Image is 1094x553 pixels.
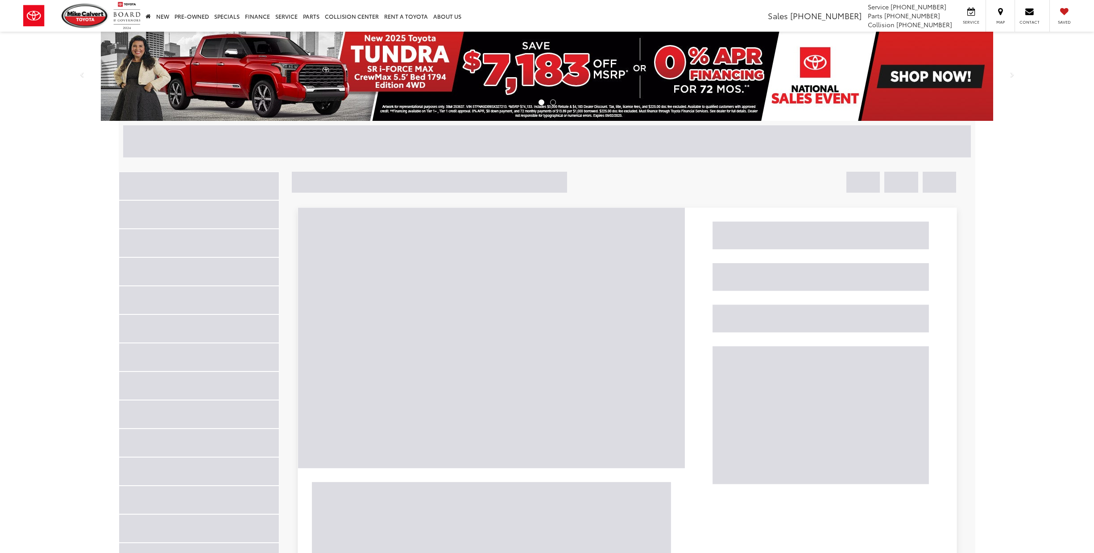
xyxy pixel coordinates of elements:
span: Service [961,19,981,25]
span: Contact [1019,19,1040,25]
img: New 2025 Toyota Tundra [101,32,993,121]
span: Service [868,2,889,11]
span: [PHONE_NUMBER] [884,11,940,20]
img: Mike Calvert Toyota [62,4,109,28]
span: [PHONE_NUMBER] [790,10,862,21]
span: [PHONE_NUMBER] [896,20,952,29]
span: Saved [1054,19,1074,25]
span: Map [990,19,1010,25]
span: Collision [868,20,895,29]
span: Sales [768,10,788,21]
span: [PHONE_NUMBER] [891,2,946,11]
span: Parts [868,11,883,20]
